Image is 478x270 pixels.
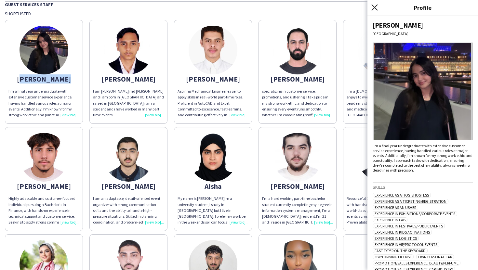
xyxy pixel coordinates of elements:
[8,88,79,118] div: I'm a final year undergraduate with extensive customer service experience, having handled various...
[347,76,418,82] div: Ahd
[373,236,419,241] span: Experience in Logistics
[93,196,164,225] div: I am an adaptable, detail-oriented event organizer with strong communication skills and the abili...
[347,88,418,118] div: I’m a [DEMOGRAPHIC_DATA] student who enjoys to work and [DEMOGRAPHIC_DATA] beside my studies. My ...
[262,76,333,82] div: [PERSON_NAME]
[416,254,454,259] span: Own Personal Car
[373,224,445,228] span: Experience in Festivals/Public Events
[178,76,248,82] div: [PERSON_NAME]
[189,26,237,74] img: thumb-671a75407f30e.jpeg
[373,43,473,140] img: Crew avatar or photo
[373,211,457,216] span: Experience in Exhibitions/Corporate Events
[373,193,431,198] span: Experience as a Host/Hostess
[373,31,473,36] div: [GEOGRAPHIC_DATA]
[373,217,407,222] span: Experience in F&B
[104,133,153,182] img: thumb-66b7ee6def4a1.jpg
[5,11,473,17] div: Shortlisted
[20,26,68,74] img: thumb-6697c11b8a527.jpeg
[373,143,473,173] div: I'm a final year undergraduate with extensive customer service experience, having handled various...
[8,76,79,82] div: [PERSON_NAME]
[373,254,414,259] span: Own Driving License
[178,88,248,118] div: Aspiring Mechanical Engineer eager to apply skills in real-world part-time roles. Proficient in A...
[367,3,478,12] h3: Profile
[373,199,448,204] span: Experience as a Ticketing/Registration
[273,26,322,74] img: thumb-68adb55c1c647.jpeg
[104,26,153,74] img: thumb-66af50ae5dfef.jpeg
[373,184,473,190] h3: Skills
[20,133,68,182] img: thumb-6635ce9498297.jpeg
[373,205,418,210] span: Experience as an Usher
[358,26,406,74] img: thumb-66a942791f0e5.jpeg
[93,76,164,82] div: [PERSON_NAME]
[358,133,406,182] img: thumb-674714d8d9b09.jpeg
[273,133,322,182] img: thumb-6677d1db0e8d8.jpg
[373,242,439,247] span: Experience in VIP/Protocol Events
[373,261,460,265] span: Promotion/Sales Experience: Beauty/Perfume
[347,183,418,189] div: Arafa
[262,183,333,189] div: [PERSON_NAME]
[178,196,248,225] div: My name is [PERSON_NAME]’m a university student, I study in [GEOGRAPHIC_DATA] but I live in [GEOG...
[5,1,473,7] div: Guest Services Staff
[373,230,432,235] span: Experience in Kids Activations
[373,248,428,253] span: Fast Typer on the Keyboard
[347,196,418,225] div: Resourceful Computer Science student with hands on experience in delivering world-class guest ser...
[93,183,164,189] div: [PERSON_NAME]
[8,183,79,189] div: [PERSON_NAME]
[373,21,473,30] div: [PERSON_NAME]
[262,196,333,225] div: I’m a hard working part-time bachelor student currently completing my degree in information syste...
[189,133,237,182] img: thumb-66f58c2e3e9fe.jpeg
[8,196,79,225] div: Highly adaptable and customer-focused individual pursuing a Bachelor's in Finance, with hands-on ...
[93,88,164,118] div: I am [PERSON_NAME] md [PERSON_NAME] and i am born in [GEOGRAPHIC_DATA] and raised in [GEOGRAPHIC_...
[178,183,248,189] div: Aisha
[262,88,333,118] div: specializing in customer service, promotions, and ushering. I take pride in my strong work ethic ...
